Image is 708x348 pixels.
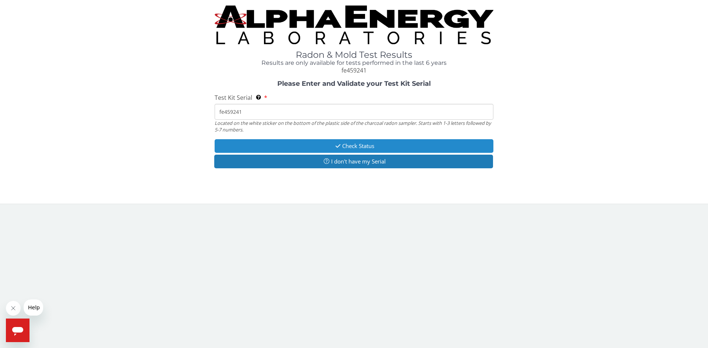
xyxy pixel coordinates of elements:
h4: Results are only available for tests performed in the last 6 years [215,60,493,66]
img: TightCrop.jpg [215,6,493,44]
iframe: Message from company [24,299,43,316]
iframe: Close message [6,301,21,316]
span: Test Kit Serial [215,94,252,102]
iframe: Button to launch messaging window [6,319,29,342]
button: Check Status [215,139,493,153]
strong: Please Enter and Validate your Test Kit Serial [277,80,431,88]
span: fe459241 [341,66,367,74]
button: I don't have my Serial [214,155,493,168]
div: Located on the white sticker on the bottom of the plastic side of the charcoal radon sampler. Sta... [215,120,493,133]
h1: Radon & Mold Test Results [215,50,493,60]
